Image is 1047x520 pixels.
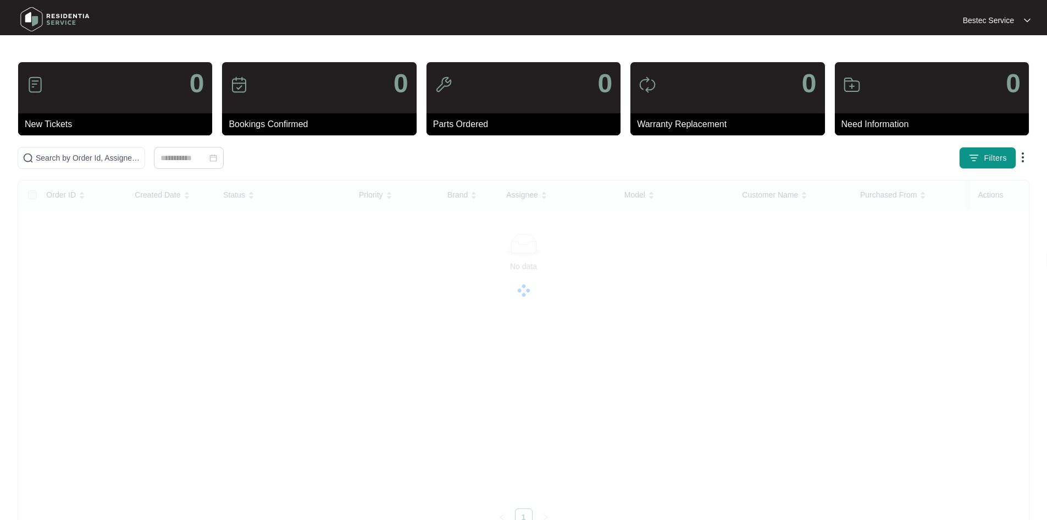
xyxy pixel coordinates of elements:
img: icon [230,76,248,94]
p: 0 [190,70,204,97]
img: icon [639,76,656,94]
p: Parts Ordered [433,118,621,131]
img: search-icon [23,152,34,163]
p: Bookings Confirmed [229,118,416,131]
p: New Tickets [25,118,212,131]
p: Bestec Service [963,15,1014,26]
img: icon [26,76,44,94]
p: 0 [394,70,408,97]
button: filter iconFilters [959,147,1016,169]
p: Need Information [841,118,1029,131]
p: 0 [1006,70,1021,97]
img: icon [435,76,452,94]
img: residentia service logo [16,3,93,36]
p: 0 [802,70,817,97]
input: Search by Order Id, Assignee Name, Customer Name, Brand and Model [36,152,140,164]
p: Warranty Replacement [637,118,824,131]
img: filter icon [968,152,979,163]
p: 0 [597,70,612,97]
img: dropdown arrow [1016,151,1029,164]
img: icon [843,76,861,94]
span: Filters [984,152,1007,164]
img: dropdown arrow [1024,18,1031,23]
